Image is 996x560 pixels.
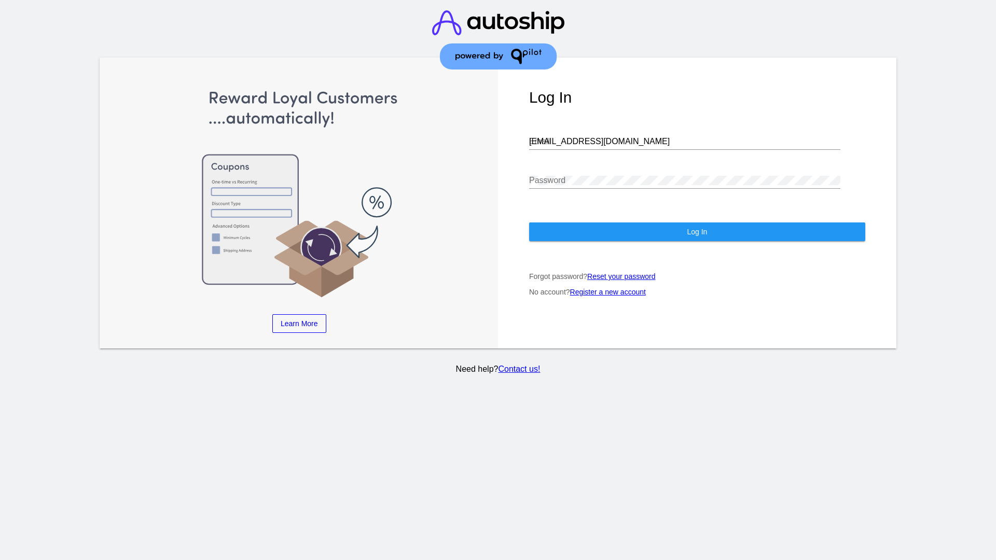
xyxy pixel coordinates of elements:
[529,89,865,106] h1: Log In
[587,272,656,281] a: Reset your password
[131,89,467,299] img: Apply Coupons Automatically to Scheduled Orders with QPilot
[687,228,707,236] span: Log In
[570,288,646,296] a: Register a new account
[272,314,326,333] a: Learn More
[529,288,865,296] p: No account?
[98,365,898,374] p: Need help?
[498,365,540,373] a: Contact us!
[529,222,865,241] button: Log In
[529,272,865,281] p: Forgot password?
[281,319,318,328] span: Learn More
[529,137,840,146] input: Email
